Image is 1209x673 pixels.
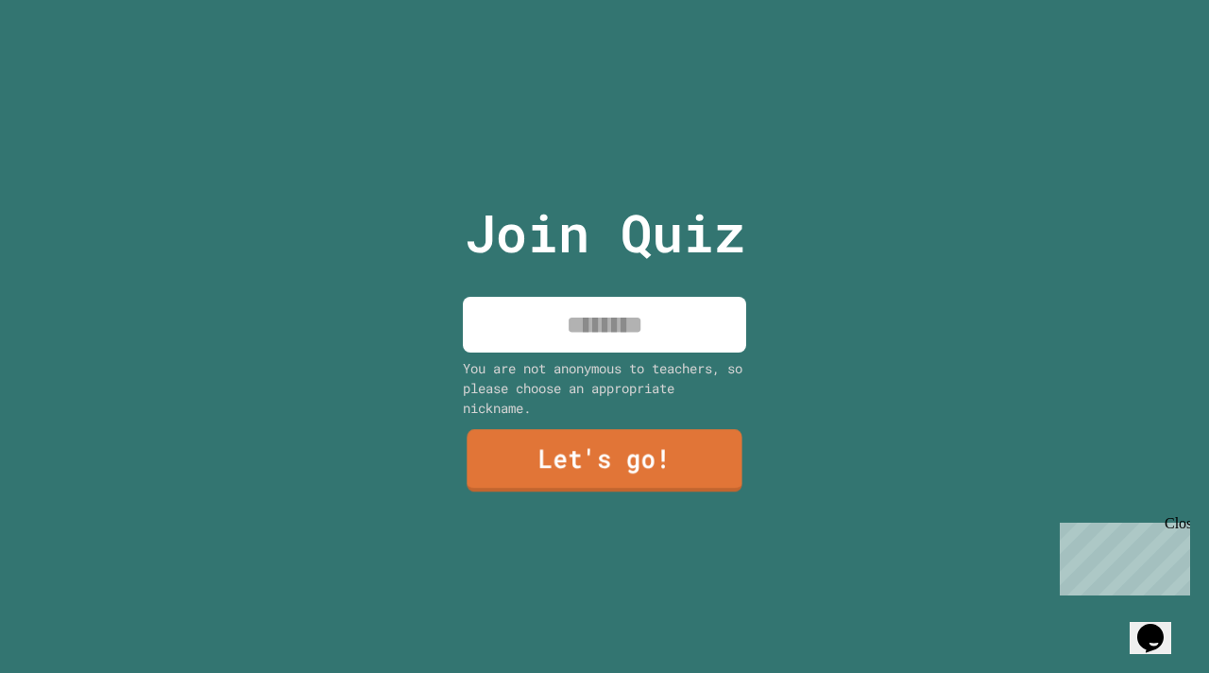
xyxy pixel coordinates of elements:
[1052,515,1190,595] iframe: chat widget
[8,8,130,120] div: Chat with us now!Close
[465,194,745,272] p: Join Quiz
[463,358,746,418] div: You are not anonymous to teachers, so please choose an appropriate nickname.
[467,429,741,492] a: Let's go!
[1130,597,1190,654] iframe: chat widget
